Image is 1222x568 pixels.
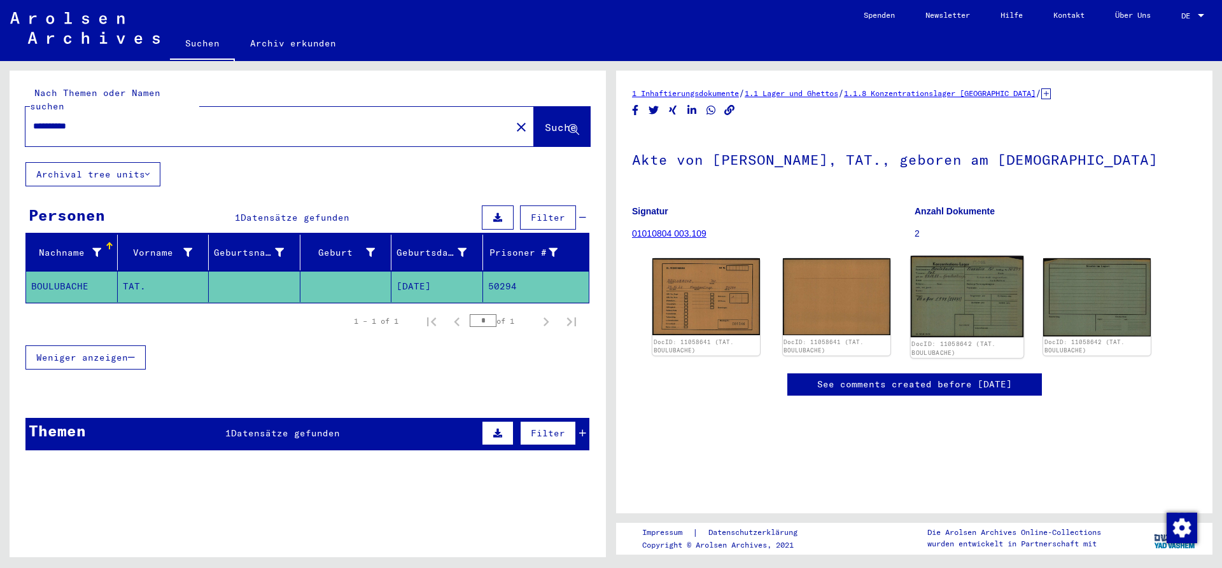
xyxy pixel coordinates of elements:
div: Vorname [123,242,209,263]
button: Previous page [444,308,470,334]
span: Filter [531,427,565,439]
div: Prisoner # [488,246,558,260]
span: DE [1181,11,1195,20]
div: Geburt‏ [305,242,391,263]
p: 2 [915,227,1197,240]
button: Filter [520,205,576,230]
a: Impressum [642,526,692,539]
a: DocID: 11058641 (TAT. BOULUBACHE) [654,338,734,354]
button: Filter [520,421,576,445]
mat-header-cell: Geburt‏ [300,235,392,270]
button: Copy link [723,102,736,118]
span: Suche [545,121,577,134]
button: Share on Twitter [647,102,661,118]
button: Last page [559,308,584,334]
mat-header-cell: Vorname [118,235,209,270]
div: Geburtsdatum [397,242,482,263]
p: wurden entwickelt in Partnerschaft mit [927,538,1101,550]
mat-label: Nach Themen oder Namen suchen [30,87,160,112]
div: Nachname [31,242,117,263]
button: Suche [534,107,590,146]
button: First page [419,308,444,334]
span: 1 [225,427,231,439]
button: Share on LinkedIn [685,102,699,118]
mat-cell: BOULUBACHE [26,271,118,302]
button: Archival tree units [25,162,160,186]
a: DocID: 11058642 (TAT. BOULUBACHE) [911,340,995,356]
button: Next page [533,308,559,334]
img: Arolsen_neg.svg [10,12,160,44]
div: Geburtsname [214,242,300,263]
a: 1 Inhaftierungsdokumente [632,88,739,98]
div: Themen [29,419,86,442]
span: Datensätze gefunden [241,212,349,223]
button: Share on Facebook [629,102,642,118]
b: Signatur [632,206,668,216]
img: 001.jpg [910,256,1023,337]
a: 01010804 003.109 [632,228,706,239]
span: Filter [531,212,565,223]
img: 002.jpg [1043,258,1151,336]
mat-header-cell: Geburtsname [209,235,300,270]
h1: Akte von [PERSON_NAME], TAT., geboren am [DEMOGRAPHIC_DATA] [632,130,1197,186]
span: Weniger anzeigen [36,352,128,363]
a: 1.1 Lager und Ghettos [745,88,838,98]
a: DocID: 11058641 (TAT. BOULUBACHE) [783,338,864,354]
b: Anzahl Dokumente [915,206,995,216]
a: 1.1.8 Konzentrationslager [GEOGRAPHIC_DATA] [844,88,1036,98]
div: Nachname [31,246,101,260]
a: Suchen [170,28,235,61]
mat-header-cell: Prisoner # [483,235,589,270]
mat-header-cell: Nachname [26,235,118,270]
a: DocID: 11058642 (TAT. BOULUBACHE) [1044,338,1125,354]
div: Prisoner # [488,242,574,263]
mat-header-cell: Geburtsdatum [391,235,483,270]
mat-icon: close [514,120,529,135]
div: | [642,526,813,539]
img: yv_logo.png [1151,522,1199,554]
mat-cell: 50294 [483,271,589,302]
mat-cell: [DATE] [391,271,483,302]
p: Copyright © Arolsen Archives, 2021 [642,539,813,551]
a: See comments created before [DATE] [817,378,1012,391]
span: / [739,87,745,99]
button: Share on Xing [666,102,680,118]
a: Datenschutzerklärung [698,526,813,539]
div: Geburtsname [214,246,284,260]
a: Archiv erkunden [235,28,351,59]
mat-cell: TAT. [118,271,209,302]
div: Geburt‏ [305,246,376,260]
div: Vorname [123,246,193,260]
div: 1 – 1 of 1 [354,315,398,327]
img: Zustimmung ändern [1167,513,1197,543]
span: / [1036,87,1041,99]
span: 1 [235,212,241,223]
p: Die Arolsen Archives Online-Collections [927,527,1101,538]
span: Datensätze gefunden [231,427,340,439]
span: / [838,87,844,99]
button: Share on WhatsApp [705,102,718,118]
img: 001.jpg [652,258,760,335]
button: Clear [509,114,534,139]
div: of 1 [470,315,533,327]
button: Weniger anzeigen [25,345,146,370]
div: Geburtsdatum [397,246,467,260]
img: 002.jpg [783,258,890,335]
div: Personen [29,204,105,226]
